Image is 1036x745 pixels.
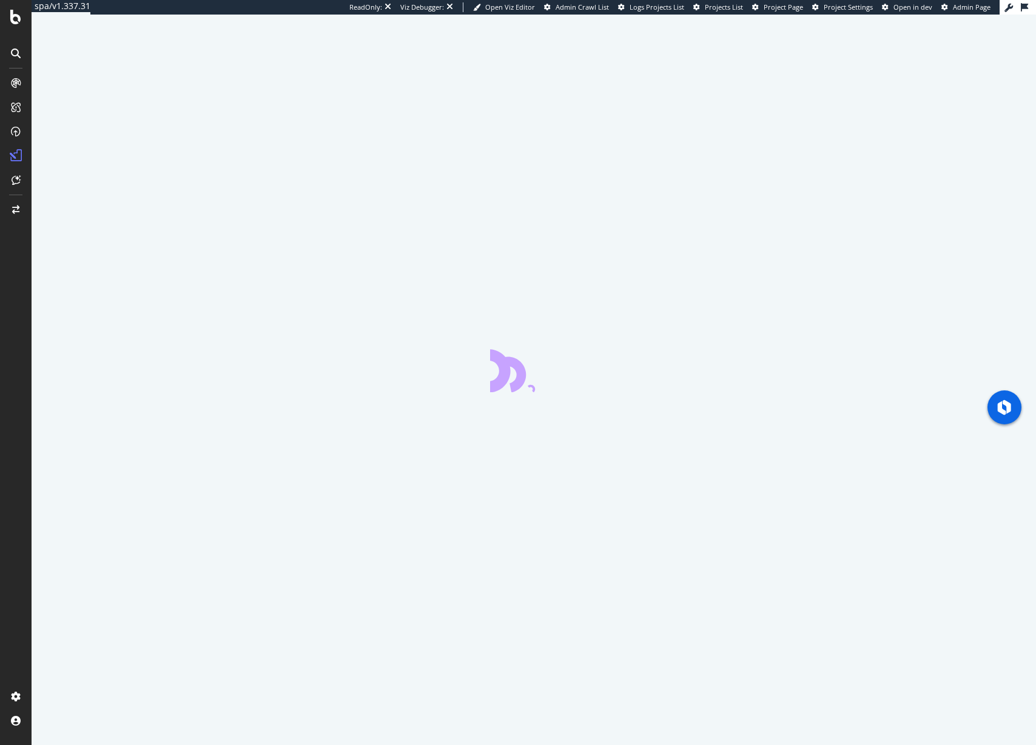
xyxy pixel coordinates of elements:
[764,2,803,12] span: Project Page
[473,2,535,12] a: Open Viz Editor
[544,2,609,12] a: Admin Crawl List
[400,2,444,12] div: Viz Debugger:
[618,2,684,12] a: Logs Projects List
[893,2,932,12] span: Open in dev
[349,2,382,12] div: ReadOnly:
[490,349,577,392] div: animation
[630,2,684,12] span: Logs Projects List
[485,2,535,12] span: Open Viz Editor
[953,2,991,12] span: Admin Page
[705,2,743,12] span: Projects List
[752,2,803,12] a: Project Page
[556,2,609,12] span: Admin Crawl List
[824,2,873,12] span: Project Settings
[812,2,873,12] a: Project Settings
[693,2,743,12] a: Projects List
[941,2,991,12] a: Admin Page
[882,2,932,12] a: Open in dev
